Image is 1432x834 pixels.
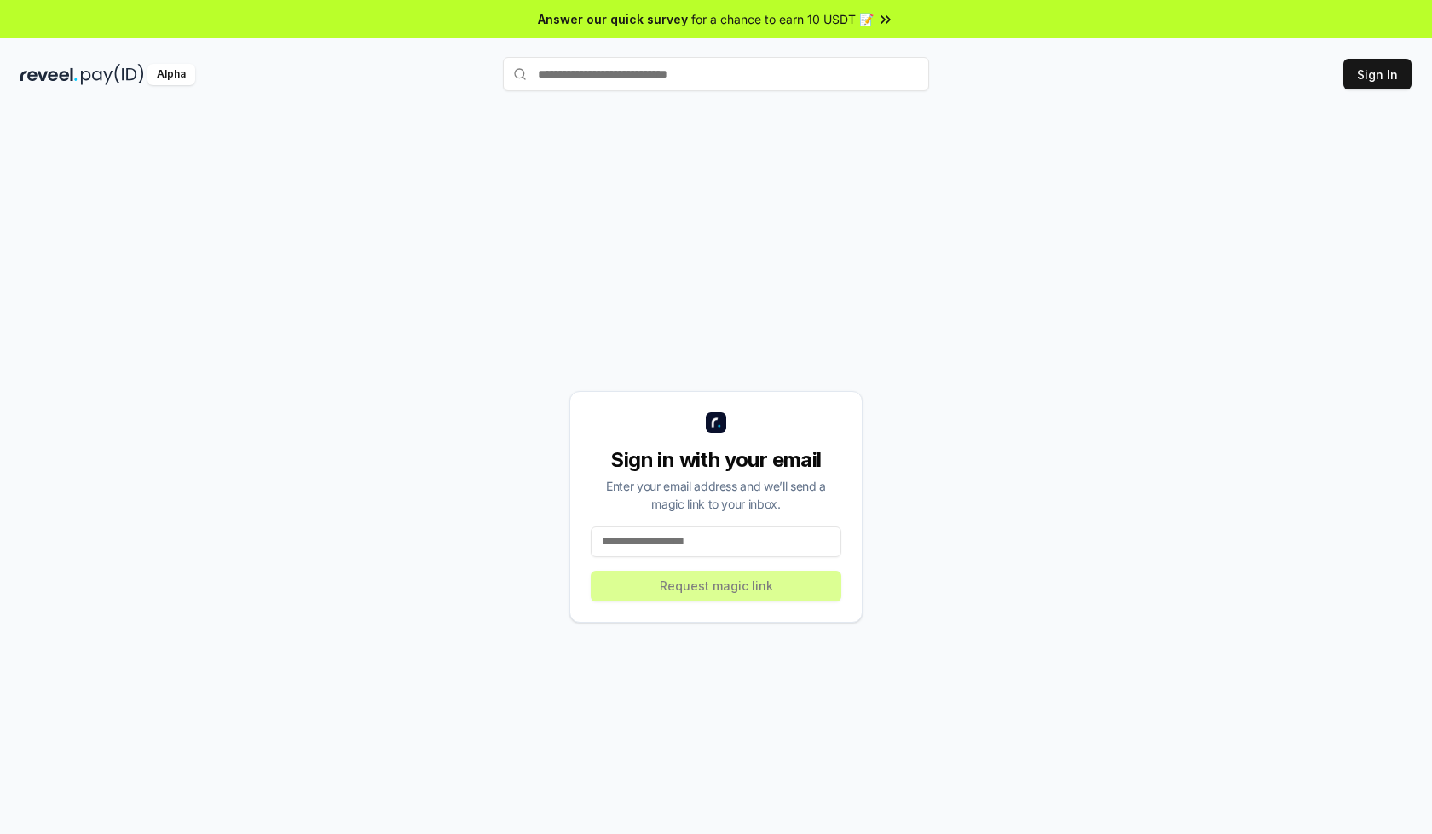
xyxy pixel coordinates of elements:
[706,412,726,433] img: logo_small
[691,10,874,28] span: for a chance to earn 10 USDT 📝
[1343,59,1412,89] button: Sign In
[591,446,841,474] div: Sign in with your email
[538,10,688,28] span: Answer our quick survey
[591,477,841,513] div: Enter your email address and we’ll send a magic link to your inbox.
[147,64,195,85] div: Alpha
[81,64,144,85] img: pay_id
[20,64,78,85] img: reveel_dark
